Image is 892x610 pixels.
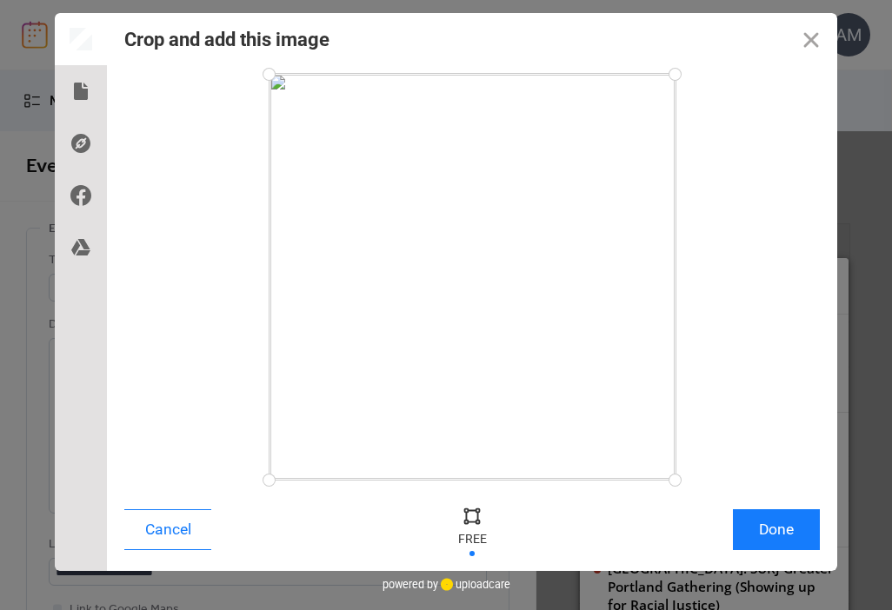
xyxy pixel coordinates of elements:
[438,578,510,591] a: uploadcare
[124,29,330,50] div: Crop and add this image
[733,509,820,550] button: Done
[55,65,107,117] div: Local Files
[55,13,107,65] div: Preview
[55,169,107,222] div: Facebook
[785,13,837,65] button: Close
[383,571,510,597] div: powered by
[124,509,211,550] button: Cancel
[55,117,107,169] div: Direct Link
[55,222,107,274] div: Google Drive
